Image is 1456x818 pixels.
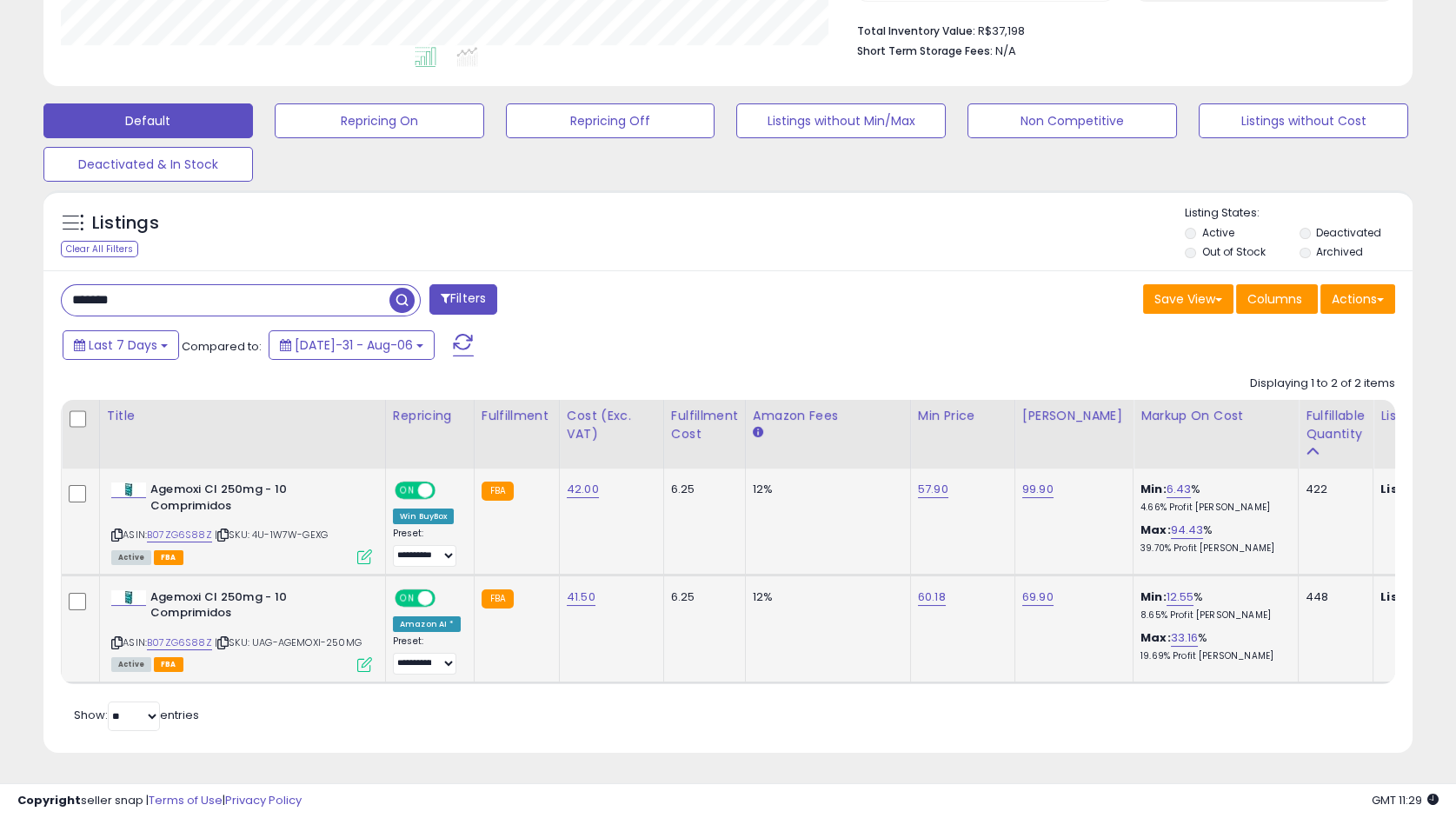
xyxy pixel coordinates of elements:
div: Repricing [393,407,467,425]
b: Min: [1140,589,1167,605]
div: Displaying 1 to 2 of 2 items [1250,376,1395,392]
div: 422 [1306,482,1360,497]
div: Preset: [393,528,461,567]
div: 12% [753,589,897,605]
span: Last 7 Days [89,336,157,354]
label: Active [1202,225,1234,240]
div: Cost (Exc. VAT) [567,407,656,443]
small: FBA [482,589,514,609]
div: Min Price [918,407,1007,425]
label: Deactivated [1316,225,1381,240]
span: [DATE]-31 - Aug-06 [295,336,413,354]
span: Columns [1247,290,1302,308]
a: Terms of Use [149,792,223,808]
a: 41.50 [567,589,595,606]
b: Total Inventory Value: [857,23,975,38]
button: Last 7 Days [63,330,179,360]
span: N/A [995,43,1016,59]
a: 42.00 [567,481,599,498]
a: 60.18 [918,589,946,606]
li: R$37,198 [857,19,1382,40]
div: 448 [1306,589,1360,605]
span: FBA [154,657,183,672]
a: 94.43 [1171,522,1204,539]
div: % [1140,482,1285,514]
div: % [1140,522,1285,555]
a: 99.90 [1022,481,1054,498]
span: OFF [433,590,461,605]
div: Title [107,407,378,425]
div: seller snap | | [17,793,302,809]
button: Deactivated & In Stock [43,147,253,182]
span: ON [396,483,418,498]
button: Columns [1236,284,1318,314]
button: Filters [429,284,497,315]
button: Repricing On [275,103,484,138]
button: Default [43,103,253,138]
button: Listings without Cost [1199,103,1408,138]
button: Save View [1143,284,1233,314]
a: B07ZG6S88Z [147,635,212,650]
a: B07ZG6S88Z [147,528,212,542]
strong: Copyright [17,792,81,808]
a: Privacy Policy [225,792,302,808]
th: The percentage added to the cost of goods (COGS) that forms the calculator for Min & Max prices. [1134,400,1299,469]
b: Max: [1140,522,1171,538]
a: 12.55 [1167,589,1194,606]
div: Preset: [393,635,461,675]
p: 39.70% Profit [PERSON_NAME] [1140,542,1285,555]
button: Actions [1320,284,1395,314]
span: ON [396,590,418,605]
span: All listings currently available for purchase on Amazon [111,657,151,672]
button: Repricing Off [506,103,715,138]
div: Markup on Cost [1140,407,1291,425]
p: 8.65% Profit [PERSON_NAME] [1140,609,1285,622]
p: Listing States: [1185,205,1413,222]
h5: Listings [92,211,159,236]
small: FBA [482,482,514,501]
img: 21YJlXgjXBL._SL40_.jpg [111,590,146,605]
span: FBA [154,550,183,565]
p: 19.69% Profit [PERSON_NAME] [1140,650,1285,662]
b: Agemoxi Cl 250mg - 10 Comprimidos [150,589,362,626]
a: 69.90 [1022,589,1054,606]
div: 6.25 [671,482,732,497]
span: | SKU: UAG-AGEMOXI-250MG [215,635,362,649]
div: % [1140,589,1285,622]
span: All listings currently available for purchase on Amazon [111,550,151,565]
a: 6.43 [1167,481,1192,498]
span: 2025-08-16 11:29 GMT [1372,792,1439,808]
button: Listings without Min/Max [736,103,946,138]
div: Amazon Fees [753,407,903,425]
label: Out of Stock [1202,244,1266,259]
b: Agemoxi Cl 250mg - 10 Comprimidos [150,482,362,518]
b: Min: [1140,481,1167,497]
b: Short Term Storage Fees: [857,43,993,58]
div: 6.25 [671,589,732,605]
div: Win BuyBox [393,509,455,524]
a: 33.16 [1171,629,1199,647]
a: 57.90 [918,481,948,498]
span: OFF [433,483,461,498]
div: Fulfillment Cost [671,407,738,443]
img: 21YJlXgjXBL._SL40_.jpg [111,482,146,497]
div: Clear All Filters [61,241,138,257]
span: | SKU: 4U-1W7W-GEXG [215,528,328,542]
b: Max: [1140,629,1171,646]
div: Fulfillable Quantity [1306,407,1366,443]
small: Amazon Fees. [753,425,763,441]
button: [DATE]-31 - Aug-06 [269,330,435,360]
div: Fulfillment [482,407,552,425]
div: Amazon AI * [393,616,461,632]
p: 4.66% Profit [PERSON_NAME] [1140,502,1285,514]
div: 12% [753,482,897,497]
label: Archived [1316,244,1363,259]
span: Show: entries [74,707,199,723]
span: Compared to: [182,338,262,355]
div: % [1140,630,1285,662]
div: [PERSON_NAME] [1022,407,1126,425]
button: Non Competitive [967,103,1177,138]
div: ASIN: [111,482,372,562]
div: ASIN: [111,589,372,670]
